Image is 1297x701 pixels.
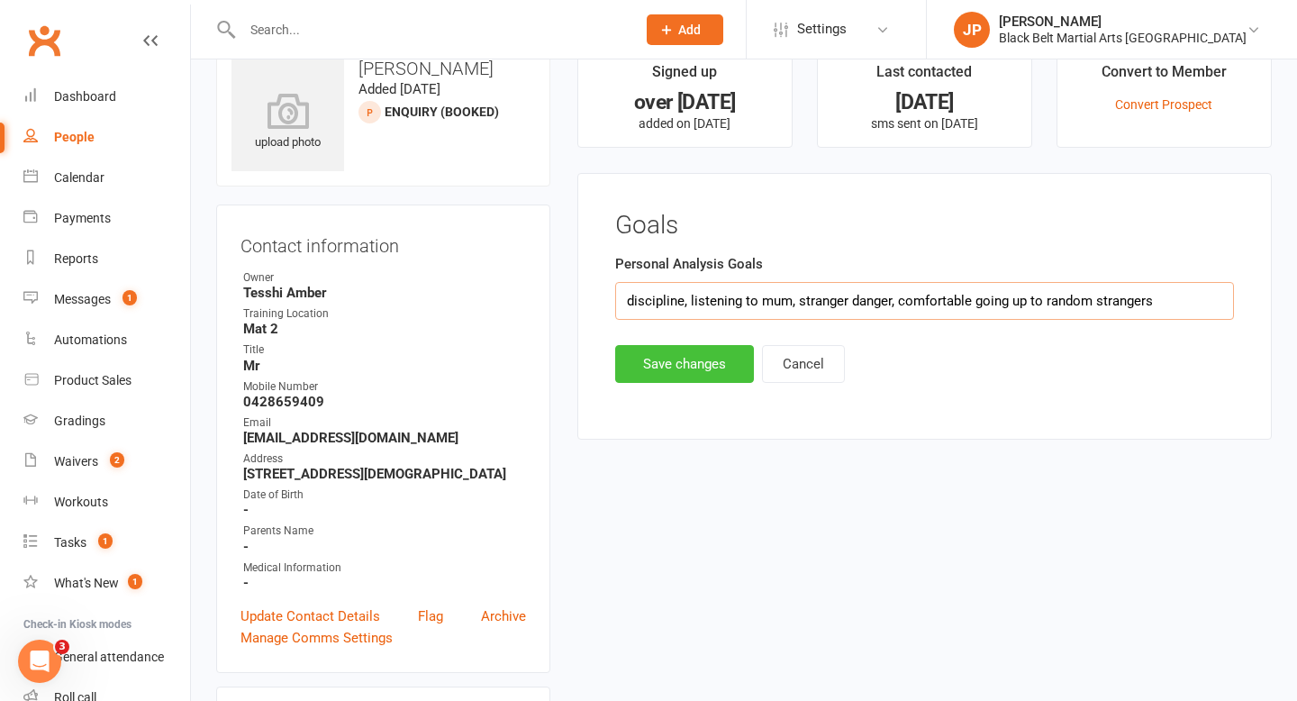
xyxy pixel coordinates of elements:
a: Dashboard [23,77,190,117]
strong: 0428659409 [243,394,526,410]
div: Medical Information [243,560,526,577]
span: 1 [98,533,113,549]
div: Title [243,341,526,359]
a: Archive [481,605,526,627]
div: Dashboard [54,89,116,104]
div: People [54,130,95,144]
div: Last contacted [876,60,972,93]
a: Reports [23,239,190,279]
span: 2 [110,452,124,468]
strong: - [243,575,526,591]
a: Waivers 2 [23,442,190,482]
div: [PERSON_NAME] [999,14,1247,30]
a: Manage Comms Settings [240,627,393,649]
div: Payments [54,211,111,225]
div: Convert to Member [1102,60,1227,93]
h3: Goals [615,212,1234,240]
a: Automations [23,320,190,360]
div: JP [954,12,990,48]
a: Gradings [23,401,190,442]
a: Calendar [23,158,190,198]
div: Training Location [243,305,526,323]
a: Payments [23,198,190,239]
strong: [EMAIL_ADDRESS][DOMAIN_NAME] [243,430,526,446]
a: Messages 1 [23,279,190,320]
a: Product Sales [23,360,190,401]
div: Signed up [652,60,717,93]
a: Update Contact Details [240,605,380,627]
strong: Tesshi Amber [243,285,526,301]
div: Date of Birth [243,487,526,504]
div: Owner [243,269,526,287]
div: Calendar [54,170,104,185]
a: Tasks 1 [23,523,190,563]
strong: - [243,502,526,518]
input: Personal Analysis Goals [615,282,1234,320]
button: Cancel [762,345,845,383]
button: Save changes [615,345,754,383]
div: Workouts [54,495,108,509]
h3: Contact information [240,229,526,256]
iframe: Intercom live chat [18,640,61,683]
div: upload photo [231,93,344,152]
a: Convert Prospect [1115,97,1212,112]
div: Automations [54,332,127,347]
input: Search... [237,17,623,42]
a: Flag [418,605,443,627]
div: Messages [54,292,111,306]
a: General attendance kiosk mode [23,637,190,678]
div: Email [243,414,526,432]
time: Added [DATE] [358,81,440,97]
span: Settings [797,9,847,50]
p: added on [DATE] [594,116,775,131]
span: Add [678,23,701,37]
span: 1 [122,290,137,305]
p: sms sent on [DATE] [834,116,1015,131]
a: Workouts [23,482,190,523]
div: Product Sales [54,373,132,387]
div: General attendance [54,650,164,664]
div: Mobile Number [243,378,526,396]
div: Parents Name [243,523,526,540]
span: 3 [55,640,69,654]
div: Reports [54,251,98,266]
strong: - [243,539,526,555]
a: People [23,117,190,158]
strong: Mr [243,358,526,374]
strong: Mat 2 [243,321,526,337]
div: Waivers [54,454,98,469]
span: Enquiry (Booked) [385,105,499,119]
div: Address [243,451,526,468]
div: Black Belt Martial Arts [GEOGRAPHIC_DATA] [999,30,1247,46]
div: Tasks [54,535,86,550]
span: 1 [128,574,142,589]
label: Personal Analysis Goals [615,253,763,275]
button: Add [647,14,723,45]
a: Clubworx [22,18,67,63]
div: What's New [54,576,119,590]
a: What's New1 [23,563,190,604]
div: over [DATE] [594,93,775,112]
div: Gradings [54,414,105,428]
h3: [PERSON_NAME] [231,59,535,78]
div: [DATE] [834,93,1015,112]
strong: [STREET_ADDRESS][DEMOGRAPHIC_DATA] [243,466,526,482]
